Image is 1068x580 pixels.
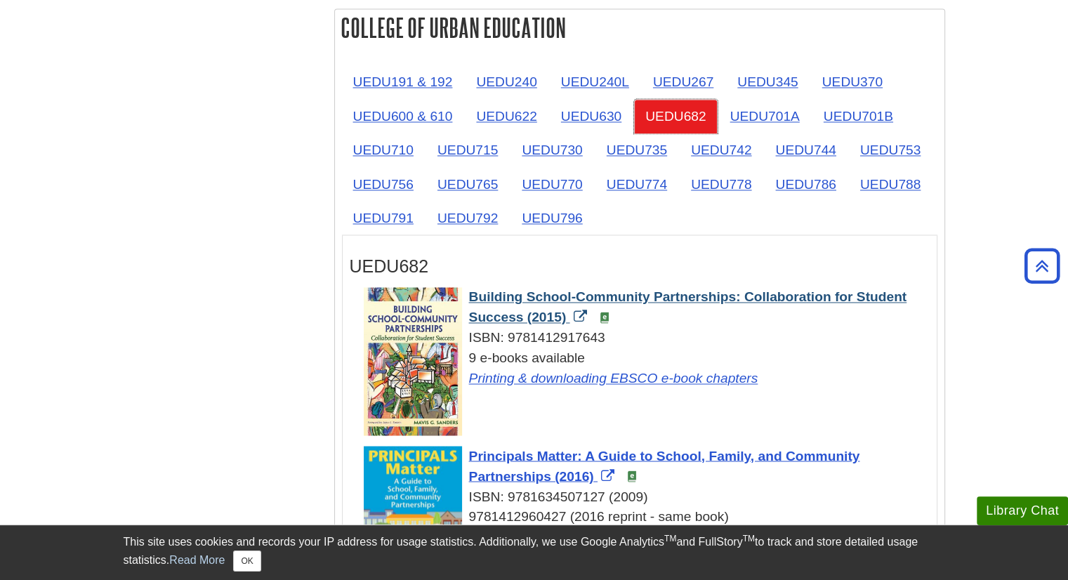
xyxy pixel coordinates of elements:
[342,133,425,167] a: UEDU710
[664,534,676,543] sup: TM
[642,65,725,99] a: UEDU267
[550,99,633,133] a: UEDU630
[812,99,904,133] a: UEDU701B
[510,133,593,167] a: UEDU730
[719,99,811,133] a: UEDU701A
[680,133,763,167] a: UEDU742
[342,99,464,133] a: UEDU600 & 610
[811,65,894,99] a: UEDU370
[335,9,944,46] h2: College of Urban Education
[626,470,638,482] img: e-Book
[364,348,930,389] div: 9 e-books available
[849,133,932,167] a: UEDU753
[469,448,860,483] a: Link opens in new window
[469,289,907,324] a: Link opens in new window
[849,167,932,202] a: UEDU788
[124,534,945,572] div: This site uses cookies and records your IP address for usage statistics. Additionally, we use Goo...
[1020,256,1064,275] a: Back to Top
[599,312,610,323] img: e-Book
[764,133,847,167] a: UEDU744
[364,328,930,348] div: ISBN: 9781412917643
[634,99,717,133] a: UEDU682
[469,448,860,483] span: Principals Matter: A Guide to School, Family, and Community Partnerships (2016)
[426,201,509,235] a: UEDU792
[342,65,464,99] a: UEDU191 & 192
[726,65,809,99] a: UEDU345
[469,371,758,385] a: Link opens in new window
[510,201,593,235] a: UEDU796
[426,167,509,202] a: UEDU765
[342,201,425,235] a: UEDU791
[743,534,755,543] sup: TM
[764,167,847,202] a: UEDU786
[465,99,548,133] a: UEDU622
[350,256,930,277] h3: UEDU682
[595,167,678,202] a: UEDU774
[342,167,425,202] a: UEDU756
[465,65,548,99] a: UEDU240
[233,551,261,572] button: Close
[550,65,640,99] a: UEDU240L
[595,133,678,167] a: UEDU735
[364,487,930,527] div: ISBN: 9781634507127 (2009) 9781412960427 (2016 reprint - same book)
[469,289,907,324] span: Building School-Community Partnerships: Collaboration for Student Success (2015)
[426,133,509,167] a: UEDU715
[169,554,225,566] a: Read More
[680,167,763,202] a: UEDU778
[977,496,1068,525] button: Library Chat
[364,287,462,435] img: Cover Art
[510,167,593,202] a: UEDU770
